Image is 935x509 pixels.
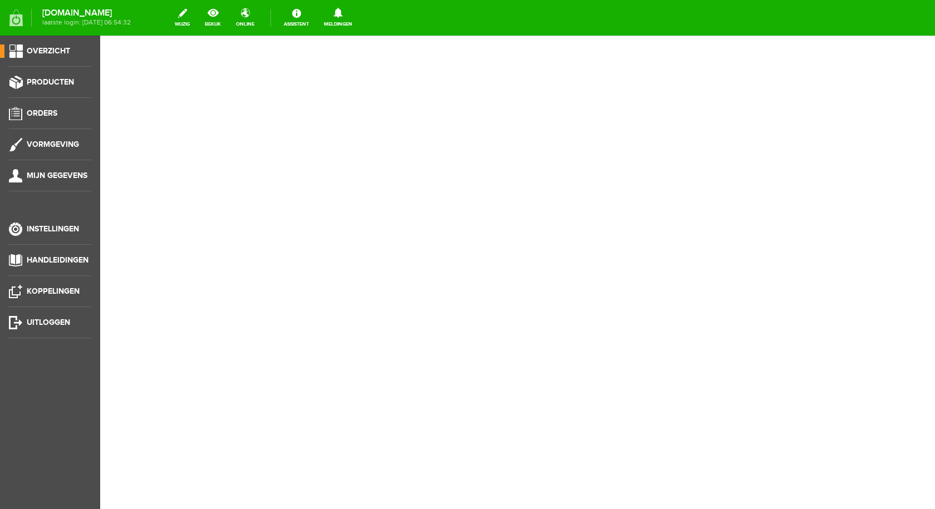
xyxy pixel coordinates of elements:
[27,46,70,56] span: Overzicht
[27,318,70,327] span: Uitloggen
[168,6,196,30] a: wijzig
[277,6,316,30] a: Assistent
[27,255,88,265] span: Handleidingen
[317,6,359,30] a: Meldingen
[198,6,228,30] a: bekijk
[42,19,131,26] span: laatste login: [DATE] 06:54:32
[27,140,79,149] span: Vormgeving
[27,77,74,87] span: Producten
[229,6,261,30] a: online
[27,171,87,180] span: Mijn gegevens
[27,286,80,296] span: Koppelingen
[27,224,79,234] span: Instellingen
[27,108,57,118] span: Orders
[42,10,131,16] strong: [DOMAIN_NAME]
